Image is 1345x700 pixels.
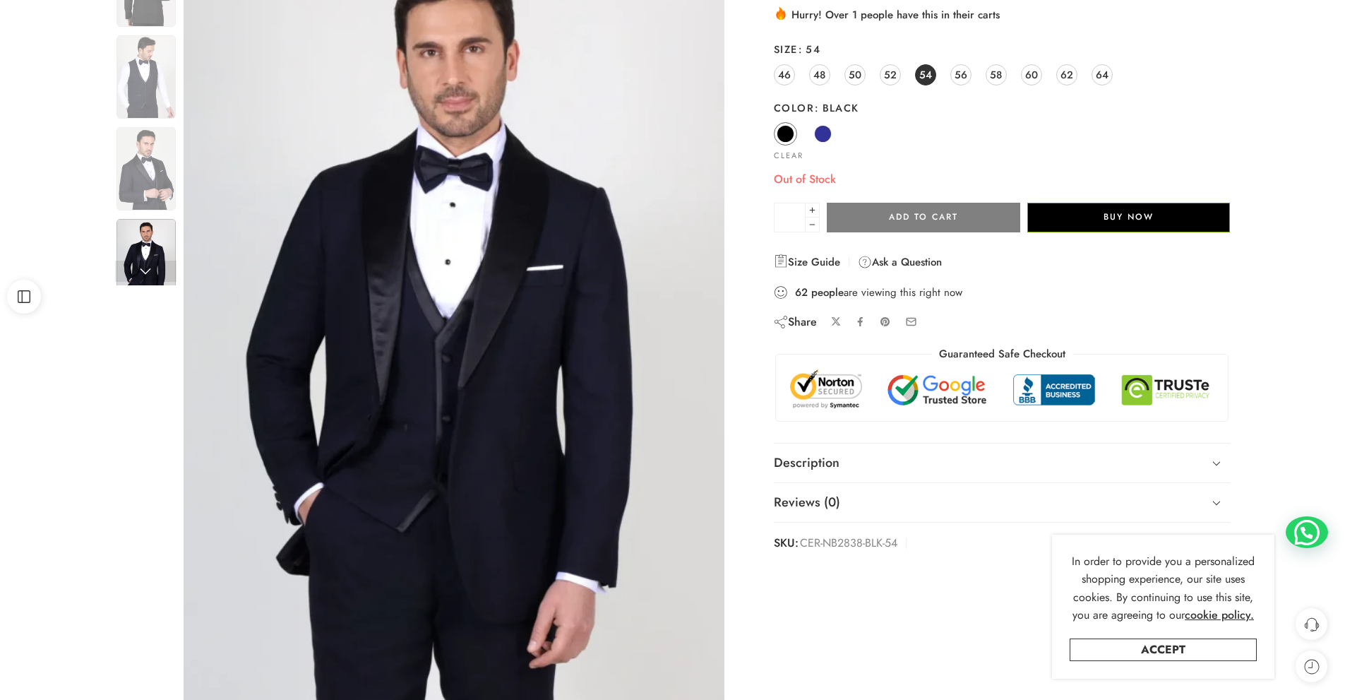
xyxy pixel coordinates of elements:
a: 58 [986,64,1007,85]
a: Share on X [831,316,842,327]
button: Buy Now [1027,203,1230,232]
img: Trust [787,369,1218,410]
strong: 62 [795,285,808,299]
strong: people [811,285,844,299]
label: Size [774,42,1231,57]
a: 52 [880,64,901,85]
a: cookie policy. [1185,606,1254,624]
a: Pin on Pinterest [880,316,891,328]
a: 50 [844,64,866,85]
img: cer-nb2838-blk4 (1) [116,219,176,302]
a: 60 [1021,64,1042,85]
span: 54 [798,42,820,57]
span: 60 [1025,65,1038,84]
button: Add to cart [827,203,1020,232]
legend: Guaranteed Safe Checkout [932,347,1072,362]
a: Email to your friends [905,316,917,328]
img: cer-nb2838-blk4 (1) [116,127,176,210]
a: Reviews (0) [774,483,1231,523]
span: 56 [955,65,967,84]
a: 54 [915,64,936,85]
span: In order to provide you a personalized shopping experience, our site uses cookies. By continuing ... [1072,553,1255,624]
div: Share [774,314,817,330]
a: Size Guide [774,254,840,271]
a: 62 [1056,64,1077,85]
span: 64 [1096,65,1108,84]
a: 56 [950,64,972,85]
span: 54 [919,65,932,84]
span: 58 [990,65,1002,84]
input: Product quantity [774,203,806,232]
img: cer-nb2838-blk4 (1) [116,35,176,119]
span: 62 [1060,65,1073,84]
span: CER-NB2838-BLK-54 [800,533,897,554]
span: 50 [849,65,861,84]
div: are viewing this right now [774,285,1231,300]
label: Color [774,101,1231,115]
strong: SKU: [774,533,799,554]
a: Ask a Question [858,254,942,271]
span: 52 [884,65,897,84]
a: 46 [774,64,795,85]
span: Black [814,100,859,115]
p: Out of Stock [774,170,1231,189]
a: 48 [809,64,830,85]
a: Clear options [774,152,803,160]
a: Description [774,444,1231,483]
span: 46 [778,65,791,84]
div: Hurry! Over 1 people have this in their carts [774,6,1231,23]
a: 64 [1092,64,1113,85]
a: Accept [1070,639,1257,661]
span: 48 [813,65,825,84]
